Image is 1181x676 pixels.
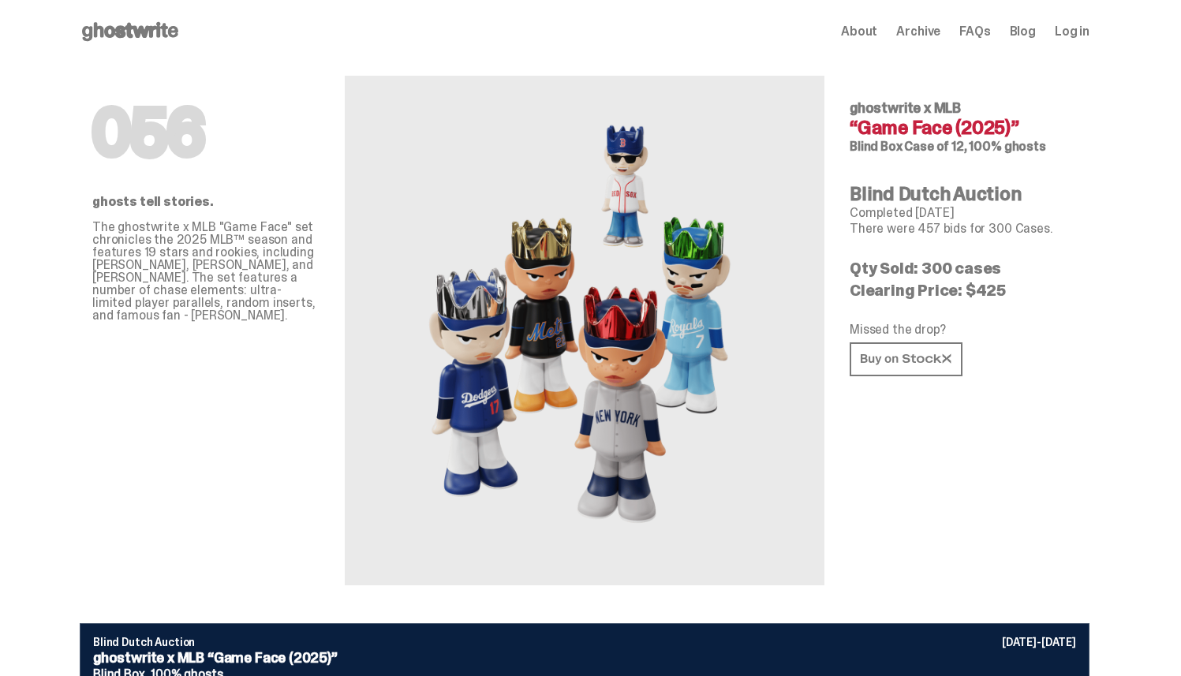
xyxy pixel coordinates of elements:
[904,138,1045,155] span: Case of 12, 100% ghosts
[850,207,1077,219] p: Completed [DATE]
[1010,25,1036,38] a: Blog
[92,101,320,164] h1: 056
[850,99,961,118] span: ghostwrite x MLB
[850,260,1077,276] p: Qty Sold: 300 cases
[92,221,320,322] p: The ghostwrite x MLB "Game Face" set chronicles the 2025 MLB™ season and features 19 stars and ro...
[93,637,1076,648] p: Blind Dutch Auction
[1055,25,1089,38] a: Log in
[92,196,320,208] p: ghosts tell stories.
[850,323,1077,336] p: Missed the drop?
[850,185,1077,204] h4: Blind Dutch Auction
[850,138,903,155] span: Blind Box
[850,118,1077,137] h4: “Game Face (2025)”
[93,651,1076,665] p: ghostwrite x MLB “Game Face (2025)”
[850,222,1077,235] p: There were 457 bids for 300 Cases.
[959,25,990,38] a: FAQs
[896,25,940,38] a: Archive
[841,25,877,38] a: About
[1002,637,1076,648] p: [DATE]-[DATE]
[411,114,758,547] img: MLB&ldquo;Game Face (2025)&rdquo;
[850,282,1077,298] p: Clearing Price: $425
